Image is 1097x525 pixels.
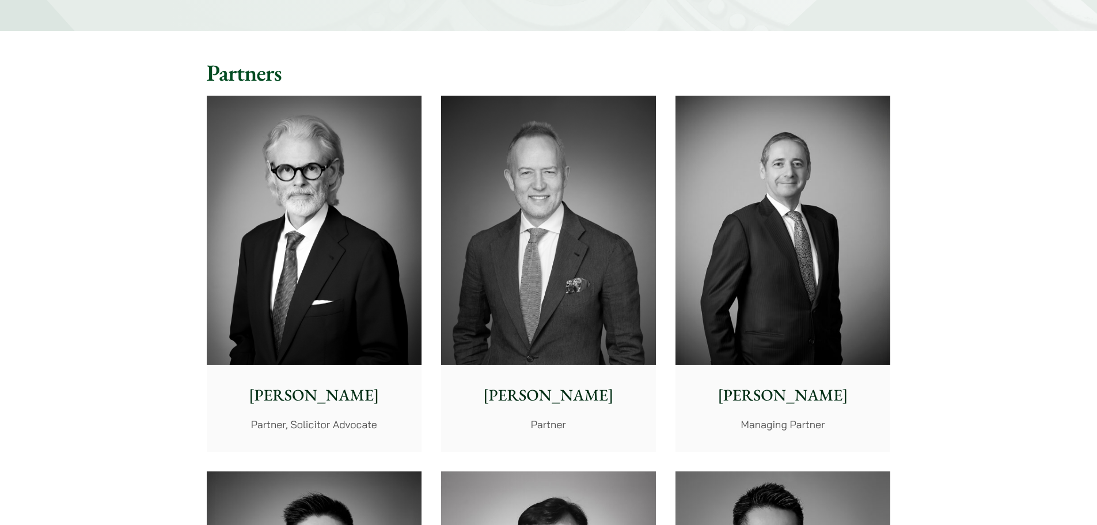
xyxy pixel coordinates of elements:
[441,96,656,452] a: [PERSON_NAME] Partner
[207,59,891,86] h2: Partners
[450,417,647,432] p: Partner
[675,96,890,452] a: [PERSON_NAME] Managing Partner
[216,417,412,432] p: Partner, Solicitor Advocate
[685,383,881,407] p: [PERSON_NAME]
[216,383,412,407] p: [PERSON_NAME]
[450,383,647,407] p: [PERSON_NAME]
[207,96,422,452] a: [PERSON_NAME] Partner, Solicitor Advocate
[685,417,881,432] p: Managing Partner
